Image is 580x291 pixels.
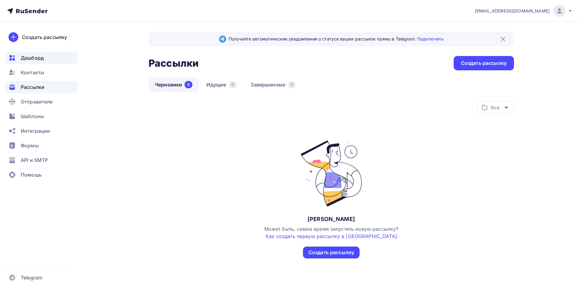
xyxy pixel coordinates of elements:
h2: Рассылки [149,57,199,69]
button: Все [477,101,514,113]
div: 0 [288,81,296,88]
a: Контакты [5,66,77,79]
a: Идущие0 [200,78,243,92]
img: Telegram [219,35,226,43]
span: Формы [21,142,39,149]
div: Создать рассылку [308,249,354,256]
div: 0 [185,81,192,88]
span: Дашборд [21,54,44,61]
a: Шаблоны [5,110,77,122]
a: Завершенные0 [244,78,302,92]
div: Создать рассылку [22,33,67,41]
a: Черновики0 [149,78,199,92]
a: Подключить [417,36,444,41]
span: Шаблоны [21,113,44,120]
span: Telegram [21,274,42,281]
a: Отправители [5,96,77,108]
a: Дашборд [5,52,77,64]
span: Отправители [21,98,53,105]
a: Как создать первую рассылку в [GEOGRAPHIC_DATA] [265,233,397,239]
span: Может быть, самое время запустить новую рассылку? [264,226,399,239]
span: Рассылки [21,83,44,91]
span: Помощь [21,171,42,178]
a: Рассылки [5,81,77,93]
span: [EMAIL_ADDRESS][DOMAIN_NAME] [475,8,550,14]
span: Интеграции [21,127,50,135]
span: Контакты [21,69,44,76]
div: 0 [229,81,237,88]
span: Получайте автоматические уведомления о статусе ваших рассылок прямо в Telegram. [229,36,444,42]
div: Создать рассылку [461,60,507,67]
div: Все [491,104,499,111]
span: API и SMTP [21,156,48,164]
a: Формы [5,139,77,152]
a: [EMAIL_ADDRESS][DOMAIN_NAME] [475,5,573,17]
div: [PERSON_NAME] [308,216,355,223]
